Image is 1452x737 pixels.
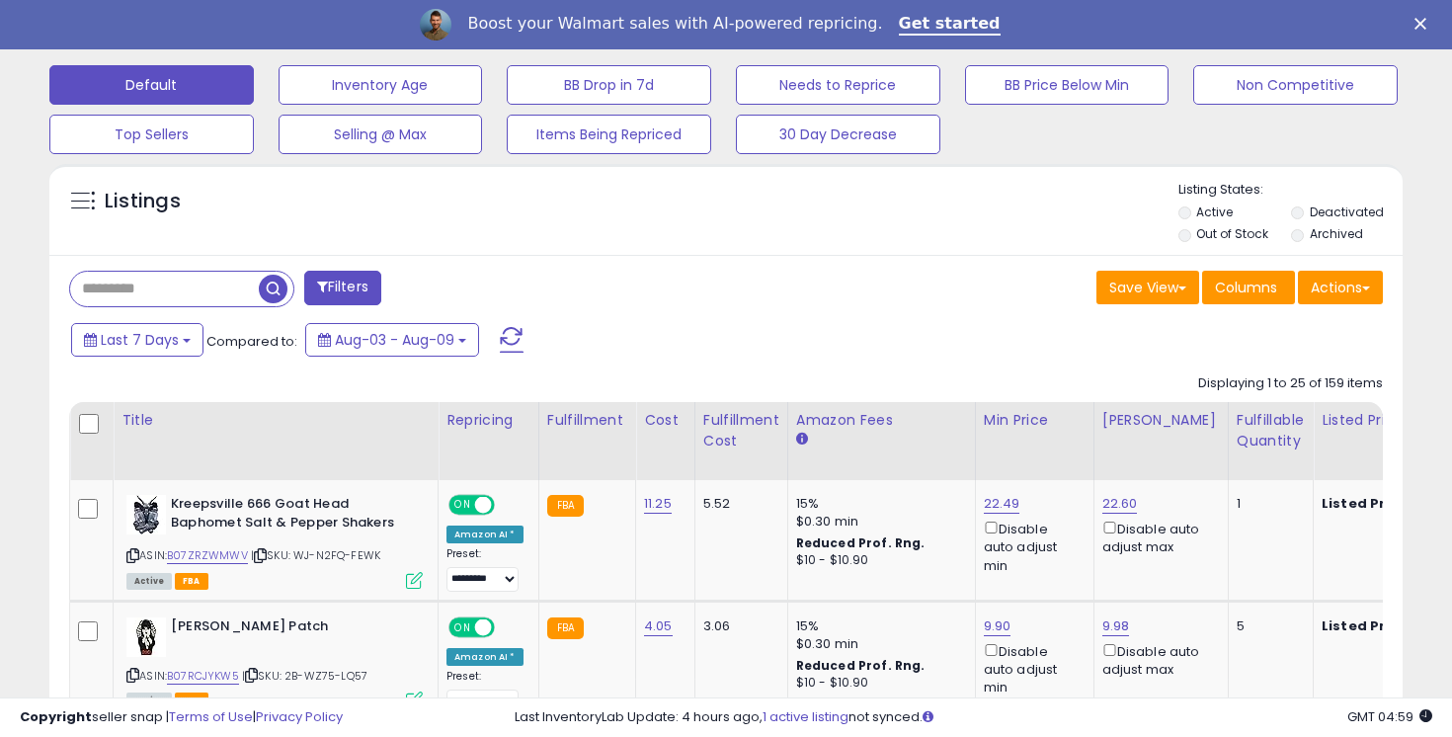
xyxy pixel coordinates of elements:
span: Last 7 Days [101,330,179,350]
div: 3.06 [703,617,772,635]
div: 5.52 [703,495,772,513]
span: Columns [1215,278,1277,297]
button: Inventory Age [279,65,483,105]
button: Default [49,65,254,105]
div: $10 - $10.90 [796,675,960,692]
button: Last 7 Days [71,323,203,357]
button: Selling @ Max [279,115,483,154]
div: Repricing [446,410,530,431]
label: Deactivated [1310,204,1384,220]
small: FBA [547,617,584,639]
button: Save View [1096,271,1199,304]
span: ON [450,618,475,635]
span: OFF [492,497,524,514]
img: 41p38GLnkvL._SL40_.jpg [126,617,166,657]
button: Needs to Reprice [736,65,940,105]
a: Terms of Use [169,707,253,726]
button: Actions [1298,271,1383,304]
button: Aug-03 - Aug-09 [305,323,479,357]
a: 9.98 [1102,616,1130,636]
span: | SKU: WJ-N2FQ-FEWK [251,547,380,563]
div: Min Price [984,410,1086,431]
b: Reduced Prof. Rng. [796,657,926,674]
small: FBA [547,495,584,517]
span: ON [450,497,475,514]
div: Boost your Walmart sales with AI-powered repricing. [467,14,882,34]
div: Last InventoryLab Update: 4 hours ago, not synced. [515,708,1433,727]
button: 30 Day Decrease [736,115,940,154]
a: 11.25 [644,494,672,514]
div: ASIN: [126,617,423,707]
button: Filters [304,271,381,305]
a: B07RCJYKW5 [167,668,239,685]
div: Displaying 1 to 25 of 159 items [1198,374,1383,393]
strong: Copyright [20,707,92,726]
a: Privacy Policy [256,707,343,726]
a: B07ZRZWMWV [167,547,248,564]
a: Get started [899,14,1001,36]
b: Listed Price: [1322,616,1412,635]
span: All listings currently available for purchase on Amazon [126,573,172,590]
b: Kreepsville 666 Goat Head Baphomet Salt & Pepper Shakers [171,495,411,536]
button: Top Sellers [49,115,254,154]
div: ASIN: [126,495,423,587]
button: Non Competitive [1193,65,1398,105]
a: 4.05 [644,616,673,636]
b: Reduced Prof. Rng. [796,534,926,551]
b: Listed Price: [1322,494,1412,513]
p: Listing States: [1178,181,1404,200]
div: $0.30 min [796,513,960,531]
a: 9.90 [984,616,1011,636]
div: [PERSON_NAME] [1102,410,1220,431]
div: Fulfillment Cost [703,410,779,451]
div: Disable auto adjust max [1102,518,1213,556]
a: 1 active listing [763,707,848,726]
button: Columns [1202,271,1295,304]
div: $10 - $10.90 [796,552,960,569]
div: Fulfillment [547,410,627,431]
div: Preset: [446,547,524,592]
span: OFF [492,618,524,635]
div: Amazon Fees [796,410,967,431]
div: 15% [796,495,960,513]
div: Preset: [446,670,524,714]
div: Amazon AI * [446,648,524,666]
span: 2025-08-17 04:59 GMT [1347,707,1432,726]
div: Disable auto adjust max [1102,640,1213,679]
a: 22.49 [984,494,1020,514]
img: 51uga-ife3L._SL40_.jpg [126,495,166,534]
span: Compared to: [206,332,297,351]
span: Aug-03 - Aug-09 [335,330,454,350]
div: seller snap | | [20,708,343,727]
label: Out of Stock [1196,225,1268,242]
div: Close [1414,18,1434,30]
a: 22.60 [1102,494,1138,514]
button: BB Price Below Min [965,65,1170,105]
div: 5 [1237,617,1298,635]
div: Disable auto adjust min [984,518,1079,575]
b: [PERSON_NAME] Patch [171,617,411,641]
div: Cost [644,410,686,431]
button: BB Drop in 7d [507,65,711,105]
button: Items Being Repriced [507,115,711,154]
div: Title [121,410,430,431]
label: Active [1196,204,1233,220]
h5: Listings [105,188,181,215]
div: Disable auto adjust min [984,640,1079,697]
div: 15% [796,617,960,635]
label: Archived [1310,225,1363,242]
div: Fulfillable Quantity [1237,410,1305,451]
div: $0.30 min [796,635,960,653]
img: Profile image for Adrian [420,9,451,41]
span: | SKU: 2B-WZ75-LQ57 [242,668,367,684]
div: Amazon AI * [446,526,524,543]
div: 1 [1237,495,1298,513]
span: FBA [175,573,208,590]
small: Amazon Fees. [796,431,808,449]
